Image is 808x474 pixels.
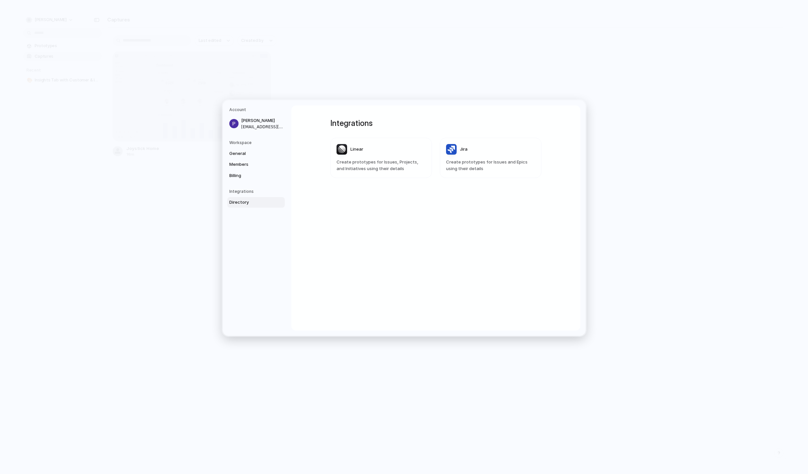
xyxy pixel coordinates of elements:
span: Create prototypes for Issues and Epics using their details [446,159,535,172]
span: [EMAIL_ADDRESS][DOMAIN_NAME] [241,124,283,130]
a: Directory [227,197,285,208]
span: [PERSON_NAME] [241,117,283,124]
span: Jira [460,146,468,153]
span: Create prototypes for Issues, Projects, and Initiatives using their details [337,159,426,172]
span: Linear [350,146,363,153]
a: [PERSON_NAME][EMAIL_ADDRESS][DOMAIN_NAME] [227,115,285,132]
h5: Workspace [229,139,285,145]
span: General [229,150,272,157]
h1: Integrations [330,117,541,129]
span: Members [229,161,272,168]
span: Directory [229,199,272,206]
h5: Account [229,107,285,113]
a: Members [227,159,285,170]
span: Billing [229,172,272,179]
a: Billing [227,170,285,181]
h5: Integrations [229,189,285,194]
a: General [227,148,285,159]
